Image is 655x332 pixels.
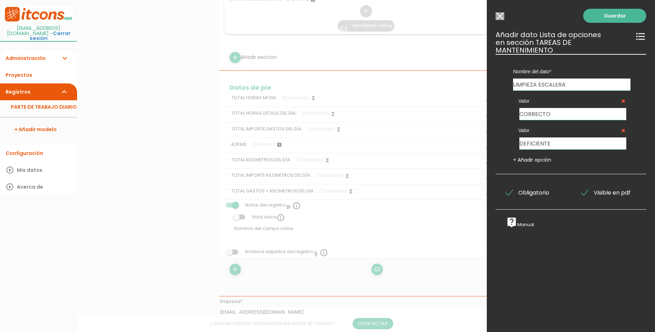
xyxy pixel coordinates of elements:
i: format_list_bulleted [635,31,646,42]
a: Guardar [583,9,646,23]
label: Valor [518,97,625,104]
span: Obligatorio [506,188,549,197]
a: + Añadir opción [513,156,551,163]
label: Valor [518,127,625,134]
a: live_helpManual [506,222,534,228]
i: live_help [506,217,517,228]
span: Visible en pdf [581,188,630,197]
label: Nombre del dato [513,68,630,75]
h3: Añadir dato Lista de opciones en sección TAREAS DE MANTENIMIENTO [496,31,646,54]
